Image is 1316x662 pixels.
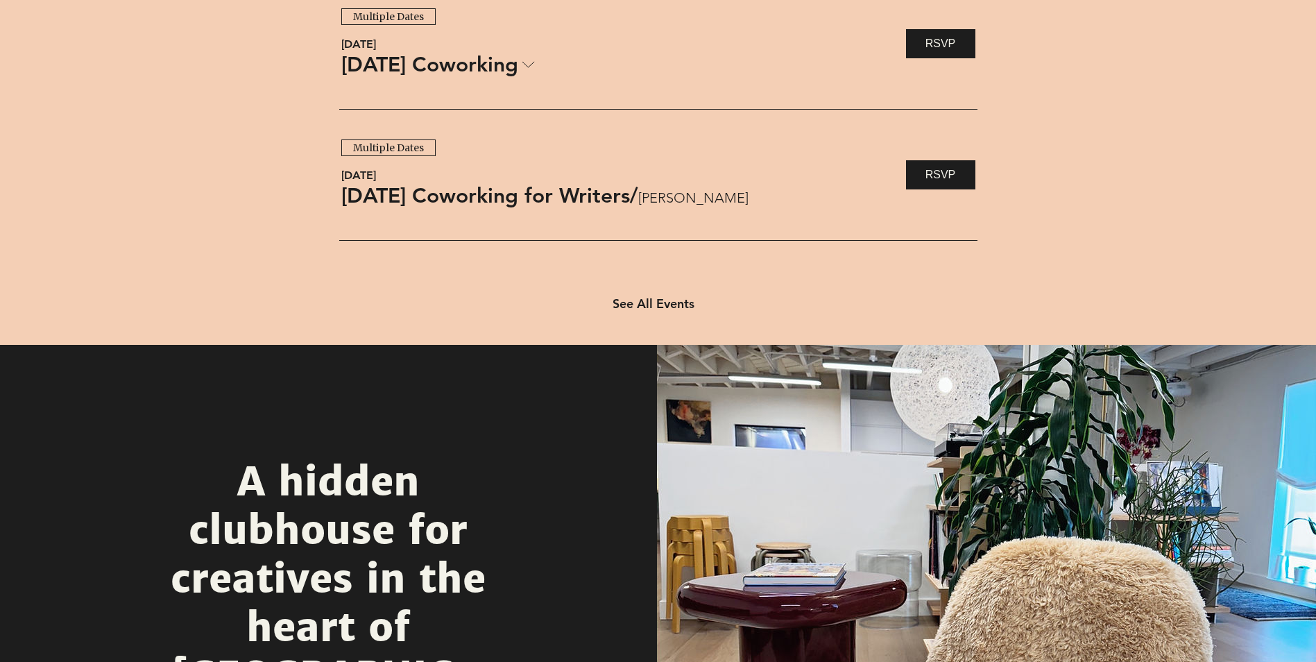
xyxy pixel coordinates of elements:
div: Multiple Dates [353,142,424,155]
span: RSVP [925,167,956,183]
span: RSVP [925,36,956,51]
div: Multiple Dates [353,10,424,24]
span: [PERSON_NAME] [638,188,894,207]
a: RSVP [906,160,975,189]
span: [DATE] [341,167,894,184]
span: [DATE] Coworking [341,50,518,79]
span: [DATE] [341,36,894,53]
span: See All Events [613,296,694,312]
a: RSVP [906,29,975,58]
a: See All Events [613,289,703,318]
a: [DATE] Coworking [341,50,535,79]
span: / [630,181,638,210]
a: [DATE] Coworking for Writers [341,181,630,210]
